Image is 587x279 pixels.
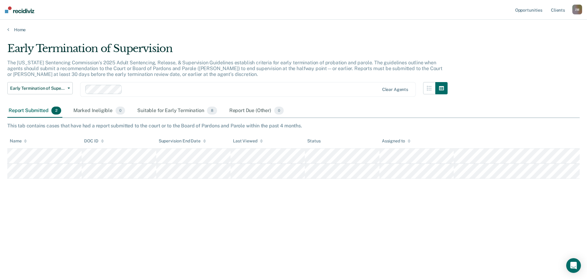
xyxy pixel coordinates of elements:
[382,87,408,92] div: Clear agents
[51,107,61,115] span: 2
[116,107,125,115] span: 0
[207,107,217,115] span: 8
[72,104,127,118] div: Marked Ineligible0
[7,42,448,60] div: Early Termination of Supervision
[274,107,284,115] span: 0
[136,104,218,118] div: Suitable for Early Termination8
[382,138,411,144] div: Assigned to
[7,82,73,94] button: Early Termination of Supervision
[307,138,320,144] div: Status
[228,104,285,118] div: Report Due (Other)0
[10,86,65,91] span: Early Termination of Supervision
[159,138,206,144] div: Supervision End Date
[7,27,580,32] a: Home
[5,6,34,13] img: Recidiviz
[572,5,582,14] div: J M
[566,258,581,273] div: Open Intercom Messenger
[7,60,442,77] p: The [US_STATE] Sentencing Commission’s 2025 Adult Sentencing, Release, & Supervision Guidelines e...
[10,138,27,144] div: Name
[233,138,263,144] div: Last Viewed
[7,104,62,118] div: Report Submitted2
[84,138,104,144] div: DOC ID
[7,123,580,129] div: This tab contains cases that have had a report submitted to the court or to the Board of Pardons ...
[572,5,582,14] button: JM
